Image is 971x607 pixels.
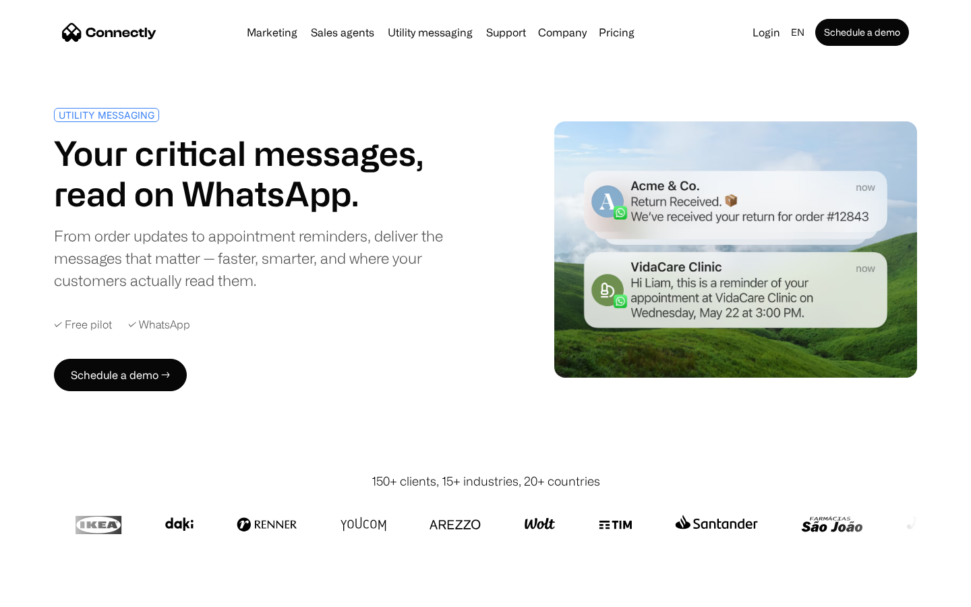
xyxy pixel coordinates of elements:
a: Pricing [593,27,640,38]
div: From order updates to appointment reminders, deliver the messages that matter — faster, smarter, ... [54,225,480,291]
a: Utility messaging [382,27,478,38]
ul: Language list [27,583,81,602]
div: ✓ WhatsApp [128,318,190,331]
div: UTILITY MESSAGING [59,110,154,120]
a: Login [747,23,786,42]
a: Sales agents [305,27,380,38]
div: Company [538,23,587,42]
div: en [791,23,804,42]
a: Schedule a demo → [54,359,187,391]
aside: Language selected: English [13,582,81,602]
a: Marketing [241,27,303,38]
a: Support [481,27,531,38]
div: ✓ Free pilot [54,318,112,331]
a: Schedule a demo [815,19,909,46]
h1: Your critical messages, read on WhatsApp. [54,133,480,214]
div: 150+ clients, 15+ industries, 20+ countries [372,472,600,490]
